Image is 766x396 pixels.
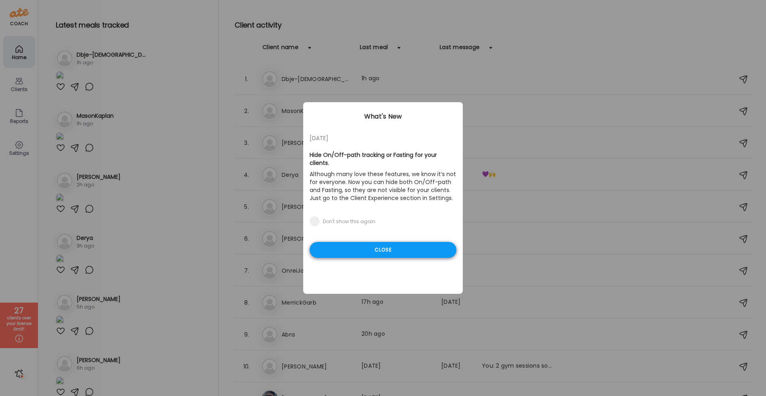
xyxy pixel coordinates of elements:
div: What's New [303,112,463,121]
p: Although many love these features, we know it’s not for everyone. Now you can hide both On/Off-pa... [310,168,456,204]
b: Hide On/Off-path tracking or Fasting for your clients. [310,151,437,167]
div: Don't show this again [323,218,375,225]
div: Close [310,242,456,258]
div: [DATE] [310,133,456,143]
